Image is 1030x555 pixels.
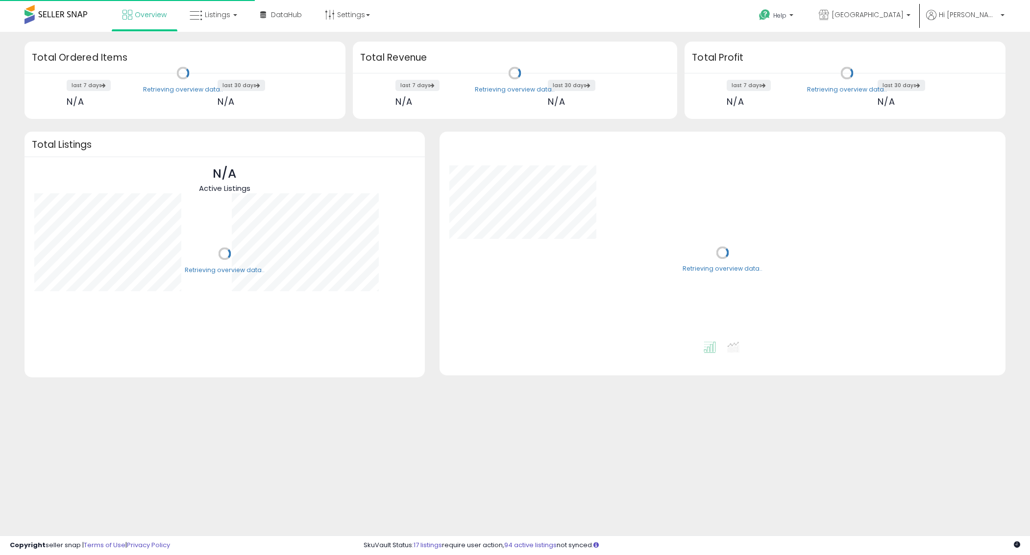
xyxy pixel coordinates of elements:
[205,10,230,20] span: Listings
[807,85,887,94] div: Retrieving overview data..
[939,10,998,20] span: Hi [PERSON_NAME]
[926,10,1005,32] a: Hi [PERSON_NAME]
[185,266,265,275] div: Retrieving overview data..
[773,11,786,20] span: Help
[751,1,803,32] a: Help
[475,85,555,94] div: Retrieving overview data..
[271,10,302,20] span: DataHub
[143,85,223,94] div: Retrieving overview data..
[832,10,904,20] span: [GEOGRAPHIC_DATA]
[759,9,771,21] i: Get Help
[683,265,762,274] div: Retrieving overview data..
[135,10,167,20] span: Overview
